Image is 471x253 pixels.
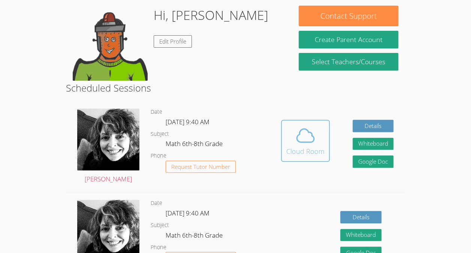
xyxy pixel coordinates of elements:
button: Request Tutor Number [166,161,236,173]
dt: Date [151,107,162,117]
span: [DATE] 9:40 AM [166,209,209,217]
a: Select Teachers/Courses [299,53,398,71]
a: Details [340,211,381,223]
h2: Scheduled Sessions [66,81,405,95]
button: Contact Support [299,6,398,26]
span: Request Tutor Number [171,164,230,170]
a: Details [353,120,394,132]
img: avatar.png [77,108,139,170]
button: Whiteboard [353,138,394,150]
dt: Subject [151,221,169,230]
img: default.png [73,6,148,81]
button: Create Parent Account [299,31,398,48]
dt: Phone [151,243,166,252]
h1: Hi, [PERSON_NAME] [154,6,268,25]
dd: Math 6th-8th Grade [166,139,224,151]
dd: Math 6th-8th Grade [166,230,224,243]
button: Whiteboard [340,229,381,241]
span: [DATE] 9:40 AM [166,117,209,126]
a: Google Doc [353,155,394,168]
a: Edit Profile [154,35,192,48]
button: Cloud Room [281,120,330,162]
dt: Subject [151,130,169,139]
dt: Date [151,199,162,208]
dt: Phone [151,151,166,161]
a: [PERSON_NAME] [77,108,139,185]
div: Cloud Room [286,146,324,157]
